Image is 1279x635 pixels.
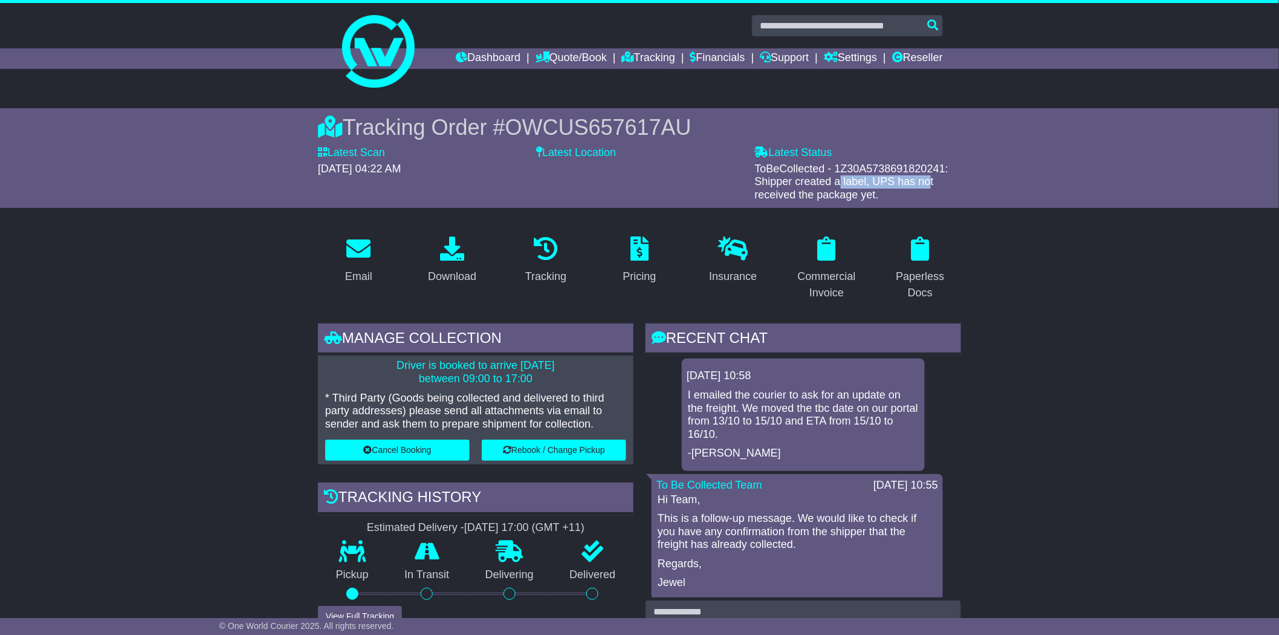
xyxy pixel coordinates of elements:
a: Financials [690,48,745,69]
button: Rebook / Change Pickup [482,440,626,461]
div: [DATE] 10:58 [687,370,920,383]
a: Email [337,232,380,289]
div: RECENT CHAT [646,324,961,356]
span: © One World Courier 2025. All rights reserved. [219,621,394,631]
a: Quote/Book [536,48,607,69]
div: Email [345,269,372,285]
a: Tracking [622,48,675,69]
div: Insurance [709,269,757,285]
div: [DATE] 17:00 (GMT +11) [464,521,584,535]
div: Manage collection [318,324,633,356]
p: Jewel [658,576,937,590]
p: Driver is booked to arrive [DATE] between 09:00 to 17:00 [325,359,626,385]
div: Pricing [623,269,656,285]
a: To Be Collected Team [656,479,762,491]
p: Delivering [467,568,552,582]
a: Settings [824,48,877,69]
div: Tracking [525,269,566,285]
a: Pricing [615,232,664,289]
a: Insurance [701,232,765,289]
label: Latest Status [755,146,832,160]
label: Latest Scan [318,146,385,160]
p: In Transit [387,568,468,582]
p: Hi Team, [658,493,937,507]
label: Latest Location [536,146,616,160]
a: Reseller [892,48,943,69]
div: Tracking Order # [318,114,961,140]
p: Delivered [552,568,634,582]
span: [DATE] 04:22 AM [318,163,401,175]
span: ToBeCollected - 1Z30A5738691820241: Shipper created a label, UPS has not received the package yet. [755,163,948,201]
a: Support [760,48,809,69]
span: OWCUS657617AU [505,115,691,140]
p: -[PERSON_NAME] [688,447,919,460]
p: Pickup [318,568,387,582]
div: Commercial Invoice [794,269,860,301]
div: [DATE] 10:55 [873,479,938,492]
p: Regards, [658,558,937,571]
div: Estimated Delivery - [318,521,633,535]
div: Paperless Docs [887,269,953,301]
button: View Full Tracking [318,606,402,627]
p: * Third Party (Goods being collected and delivered to third party addresses) please send all atta... [325,392,626,431]
a: Commercial Invoice [786,232,867,305]
a: Download [420,232,484,289]
div: Tracking history [318,483,633,515]
a: Dashboard [456,48,520,69]
p: I emailed the courier to ask for an update on the freight. We moved the tbc date on our portal fr... [688,389,919,441]
div: Download [428,269,476,285]
button: Cancel Booking [325,440,470,461]
p: This is a follow-up message. We would like to check if you have any confirmation from the shipper... [658,512,937,552]
a: Tracking [517,232,574,289]
a: Paperless Docs [879,232,961,305]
